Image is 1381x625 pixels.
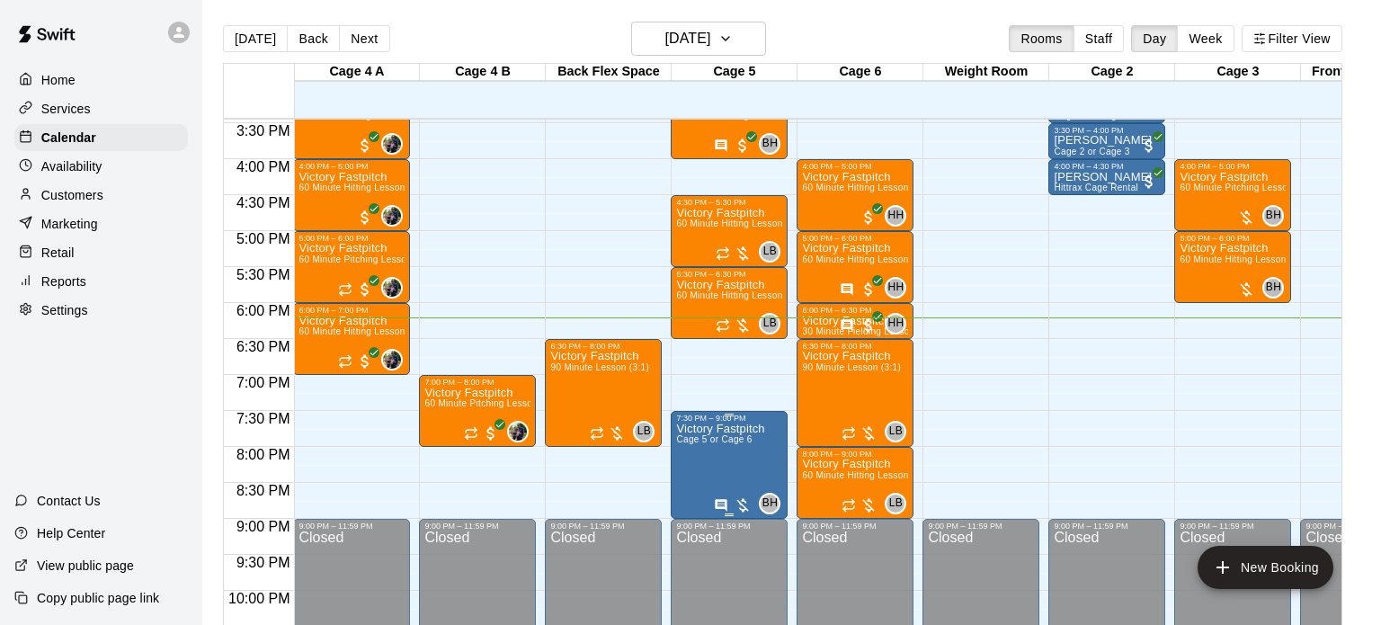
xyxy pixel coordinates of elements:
p: Reports [41,272,86,290]
span: Kenzee Alarcon [514,421,529,442]
a: Retail [14,239,188,266]
span: 5:00 PM [232,231,295,246]
div: 3:30 PM – 4:00 PM: Trenton Allen [1048,123,1165,159]
div: 8:00 PM – 9:00 PM [802,450,908,459]
span: 60 Minute Hitting Lesson (1:1) [298,326,427,336]
span: LB [889,423,903,441]
div: Layla Burczak [759,241,780,263]
span: LB [889,495,903,513]
span: 30 Minute Fielding Lesson (1:1) [802,326,937,336]
img: Kenzee Alarcon [383,207,401,225]
p: View public page [37,557,134,575]
div: Hayley Hinley [885,313,906,335]
p: Marketing [41,215,98,233]
span: 60 Minute Pitching Lesson (1:1) [1180,183,1315,192]
span: 60 Minute Hitting Lesson (1:1) [676,290,805,300]
div: 9:00 PM – 11:59 PM [298,522,405,531]
svg: Has notes [714,498,728,513]
span: 4:30 PM [232,195,295,210]
h6: [DATE] [664,26,710,51]
div: Cage 5 [672,64,797,81]
span: Recurring event [338,354,352,369]
span: 4:00 PM [232,159,295,174]
img: Kenzee Alarcon [383,135,401,153]
div: 7:30 PM – 9:00 PM: Cage 5 or Cage 6 [671,411,788,519]
a: Customers [14,182,188,209]
p: Customers [41,186,103,204]
span: Layla Burczak [640,421,655,442]
div: Briana Harbison [759,493,780,514]
span: 60 Minute Pitching Lesson (1:1) [424,398,560,408]
p: Copy public page link [37,589,159,607]
span: 60 Minute Hitting Lesson (1:1) [802,183,931,192]
span: Hittrax Cage Rental [1054,183,1138,192]
a: Reports [14,268,188,295]
div: Hayley Hinley [885,277,906,299]
div: 6:00 PM – 6:30 PM [802,306,908,315]
span: All customers have paid [482,424,500,442]
div: 7:30 PM – 9:00 PM [676,414,782,423]
a: Services [14,95,188,122]
svg: Has notes [840,282,854,297]
span: 9:30 PM [232,555,295,570]
div: 5:00 PM – 6:00 PM [1180,234,1286,243]
span: 5:30 PM [232,267,295,282]
div: Cage 2 [1049,64,1175,81]
span: Recurring event [338,282,352,297]
button: add [1198,546,1333,589]
span: All customers have paid [356,353,374,371]
div: Calendar [14,124,188,151]
div: Back Flex Space [546,64,672,81]
span: 60 Minute Hitting Lesson (1:1) [802,254,931,264]
div: Cage 6 [797,64,923,81]
div: Layla Burczak [633,421,655,442]
p: Help Center [37,524,105,542]
img: Kenzee Alarcon [383,351,401,369]
div: 4:00 PM – 5:00 PM [298,162,405,171]
span: Kenzee Alarcon [388,349,403,371]
div: 5:00 PM – 6:00 PM [298,234,405,243]
img: Kenzee Alarcon [383,279,401,297]
a: Settings [14,297,188,324]
span: HH [887,279,904,297]
button: Day [1131,25,1178,52]
div: 4:00 PM – 5:00 PM: 60 Minute Hitting Lesson (1:1) [293,159,410,231]
span: Briana Harbison [766,133,780,155]
div: Kenzee Alarcon [381,133,403,155]
p: Settings [41,301,88,319]
span: All customers have paid [1140,137,1158,155]
span: BH [1266,279,1281,297]
p: Home [41,71,76,89]
div: Kenzee Alarcon [381,349,403,371]
div: 9:00 PM – 11:59 PM [550,522,656,531]
div: Home [14,67,188,94]
span: Layla Burczak [766,313,780,335]
span: 60 Minute Hitting Lesson (1:1) [1180,254,1308,264]
a: Marketing [14,210,188,237]
button: Back [287,25,340,52]
div: Cage 3 [1175,64,1301,81]
div: 9:00 PM – 11:59 PM [1180,522,1286,531]
span: All customers have paid [860,317,878,335]
button: Staff [1074,25,1125,52]
div: 5:00 PM – 6:00 PM: Victory Fastpitch [797,231,913,303]
button: Week [1177,25,1234,52]
div: Hayley Hinley [885,205,906,227]
span: BH [762,135,778,153]
span: 7:30 PM [232,411,295,426]
div: 6:00 PM – 7:00 PM [298,306,405,315]
span: All customers have paid [356,137,374,155]
span: Kenzee Alarcon [388,277,403,299]
span: Briana Harbison [1270,205,1284,227]
div: Cage 4 A [294,64,420,81]
div: Weight Room [923,64,1049,81]
div: 5:00 PM – 6:00 PM: 60 Minute Hitting Lesson (1:1) [1174,231,1291,303]
div: Availability [14,153,188,180]
span: Recurring event [464,426,478,441]
span: All customers have paid [1140,173,1158,191]
span: LB [637,423,651,441]
div: 7:00 PM – 8:00 PM: 60 Minute Pitching Lesson (1:1) [419,375,536,447]
span: Layla Burczak [766,241,780,263]
span: All customers have paid [356,209,374,227]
